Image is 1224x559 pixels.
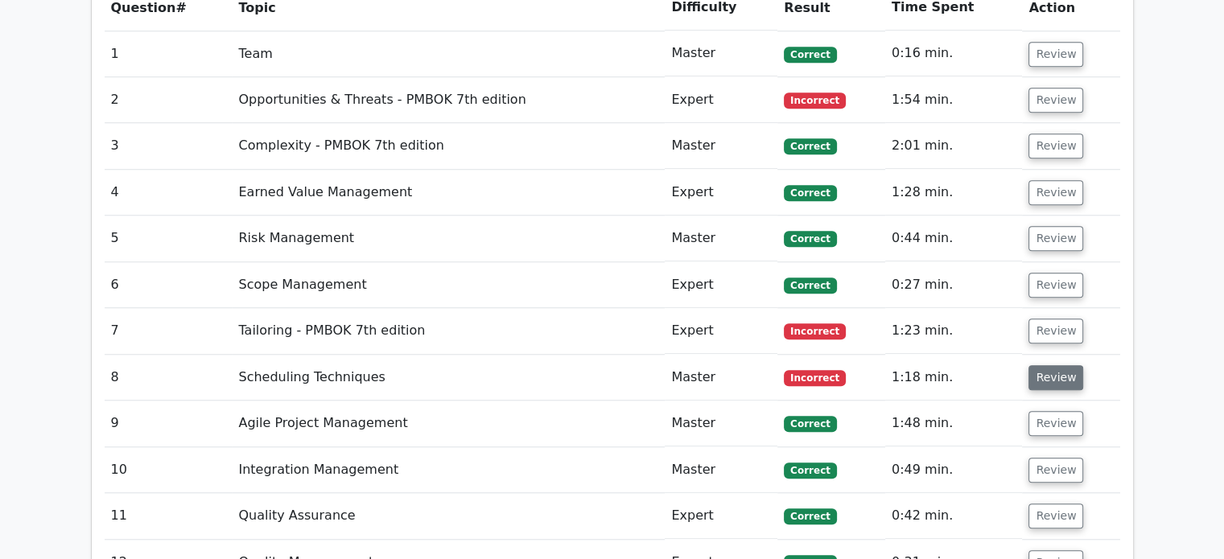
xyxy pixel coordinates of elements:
td: 0:42 min. [885,493,1023,539]
td: Master [665,401,777,446]
span: Incorrect [784,370,846,386]
td: Quality Assurance [232,493,665,539]
button: Review [1028,88,1083,113]
span: Correct [784,277,836,294]
td: Tailoring - PMBOK 7th edition [232,308,665,354]
td: Expert [665,77,777,123]
td: 2 [105,77,233,123]
td: Integration Management [232,447,665,493]
td: Expert [665,170,777,216]
span: Incorrect [784,323,846,339]
td: Team [232,31,665,76]
button: Review [1028,319,1083,343]
td: 5 [105,216,233,261]
span: Correct [784,508,836,524]
button: Review [1028,504,1083,528]
button: Review [1028,273,1083,298]
span: Correct [784,47,836,63]
td: Master [665,123,777,169]
td: Risk Management [232,216,665,261]
button: Review [1028,411,1083,436]
td: Scope Management [232,262,665,308]
span: Incorrect [784,92,846,109]
td: Expert [665,262,777,308]
td: Agile Project Management [232,401,665,446]
td: 1:18 min. [885,355,1023,401]
td: Master [665,216,777,261]
td: 1 [105,31,233,76]
td: 1:54 min. [885,77,1023,123]
td: 1:23 min. [885,308,1023,354]
td: 8 [105,355,233,401]
td: 10 [105,447,233,493]
td: Scheduling Techniques [232,355,665,401]
td: Opportunities & Threats - PMBOK 7th edition [232,77,665,123]
span: Correct [784,416,836,432]
td: Expert [665,493,777,539]
td: Master [665,447,777,493]
button: Review [1028,226,1083,251]
td: 0:49 min. [885,447,1023,493]
span: Correct [784,231,836,247]
td: 6 [105,262,233,308]
td: Earned Value Management [232,170,665,216]
span: Correct [784,462,836,479]
td: Expert [665,308,777,354]
td: 0:44 min. [885,216,1023,261]
td: 11 [105,493,233,539]
td: 1:48 min. [885,401,1023,446]
span: Correct [784,185,836,201]
button: Review [1028,458,1083,483]
td: Complexity - PMBOK 7th edition [232,123,665,169]
td: 3 [105,123,233,169]
span: Correct [784,138,836,154]
button: Review [1028,42,1083,67]
td: 0:27 min. [885,262,1023,308]
td: 4 [105,170,233,216]
button: Review [1028,180,1083,205]
button: Review [1028,134,1083,158]
td: Master [665,31,777,76]
td: 9 [105,401,233,446]
td: 7 [105,308,233,354]
td: 1:28 min. [885,170,1023,216]
td: Master [665,355,777,401]
td: 2:01 min. [885,123,1023,169]
button: Review [1028,365,1083,390]
td: 0:16 min. [885,31,1023,76]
